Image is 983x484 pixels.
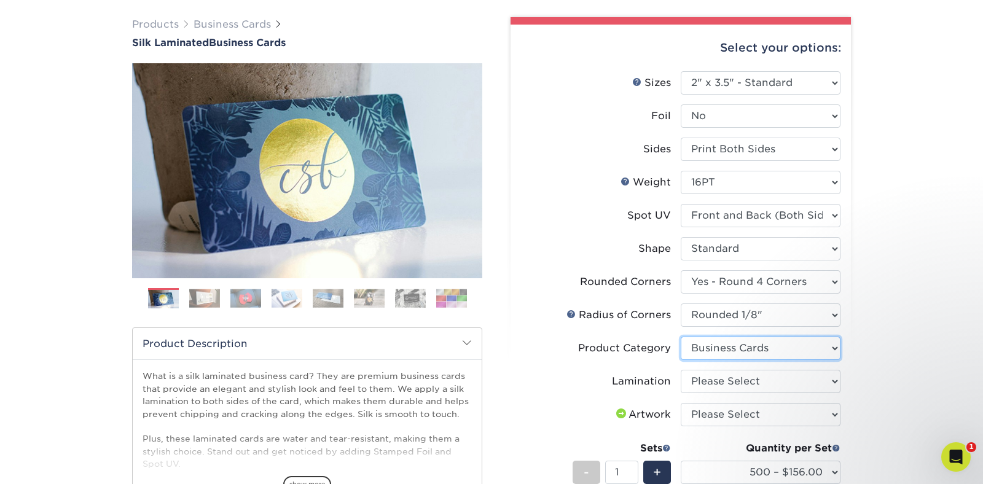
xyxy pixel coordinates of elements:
[638,241,671,256] div: Shape
[189,289,220,308] img: Business Cards 02
[614,407,671,422] div: Artwork
[651,109,671,123] div: Foil
[313,289,343,308] img: Business Cards 05
[653,463,661,482] span: +
[966,442,976,452] span: 1
[584,463,589,482] span: -
[395,289,426,308] img: Business Cards 07
[941,442,971,472] iframe: Intercom live chat
[632,76,671,90] div: Sizes
[643,142,671,157] div: Sides
[627,208,671,223] div: Spot UV
[578,341,671,356] div: Product Category
[194,18,271,30] a: Business Cards
[580,275,671,289] div: Rounded Corners
[612,374,671,389] div: Lamination
[132,37,482,49] h1: Business Cards
[621,175,671,190] div: Weight
[133,328,482,359] h2: Product Description
[681,441,840,456] div: Quantity per Set
[3,447,104,480] iframe: Google Customer Reviews
[520,25,841,71] div: Select your options:
[132,37,482,49] a: Silk LaminatedBusiness Cards
[148,284,179,314] img: Business Cards 01
[132,37,209,49] span: Silk Laminated
[566,308,671,322] div: Radius of Corners
[436,289,467,308] img: Business Cards 08
[354,289,385,308] img: Business Cards 06
[132,18,179,30] a: Products
[272,289,302,308] img: Business Cards 04
[230,289,261,308] img: Business Cards 03
[573,441,671,456] div: Sets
